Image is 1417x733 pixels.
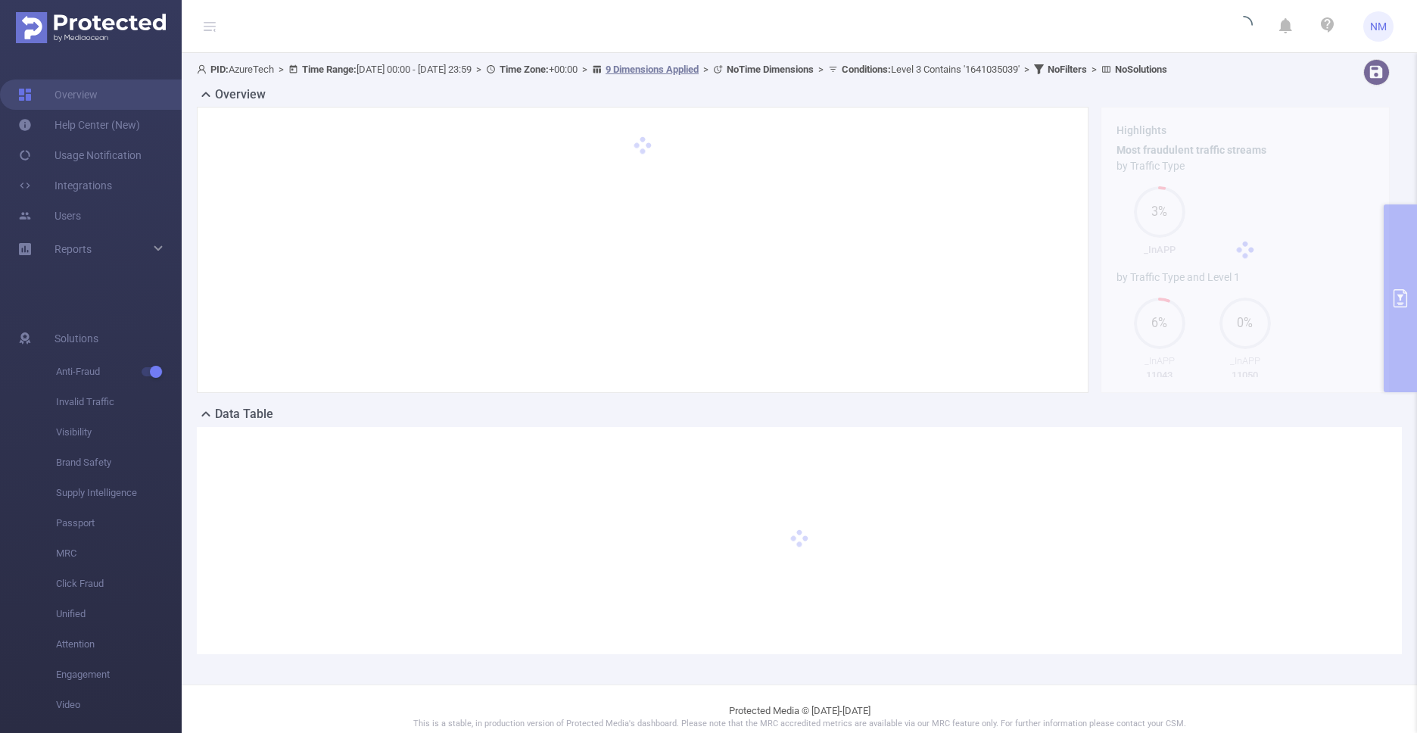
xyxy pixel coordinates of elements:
span: > [578,64,592,75]
span: Level 3 Contains '1641035039' [842,64,1020,75]
span: Engagement [56,660,182,690]
span: Anti-Fraud [56,357,182,387]
h2: Overview [215,86,266,104]
a: Overview [18,80,98,110]
span: Reports [54,243,92,255]
b: No Filters [1048,64,1087,75]
b: Time Zone: [500,64,549,75]
i: icon: user [197,64,210,74]
span: Attention [56,629,182,660]
span: > [1087,64,1101,75]
b: No Time Dimensions [727,64,814,75]
u: 9 Dimensions Applied [606,64,699,75]
span: Brand Safety [56,448,182,478]
a: Help Center (New) [18,110,140,140]
a: Usage Notification [18,140,142,170]
span: Unified [56,599,182,629]
span: Supply Intelligence [56,478,182,508]
span: AzureTech [DATE] 00:00 - [DATE] 23:59 +00:00 [197,64,1167,75]
p: This is a stable, in production version of Protected Media's dashboard. Please note that the MRC ... [220,718,1379,731]
i: icon: loading [1235,16,1253,37]
a: Integrations [18,170,112,201]
a: Users [18,201,81,231]
b: No Solutions [1115,64,1167,75]
span: MRC [56,538,182,569]
span: NM [1370,11,1387,42]
a: Reports [54,234,92,264]
span: Passport [56,508,182,538]
span: Click Fraud [56,569,182,599]
span: Solutions [54,323,98,354]
b: Time Range: [302,64,357,75]
span: Video [56,690,182,720]
span: > [814,64,828,75]
b: PID: [210,64,229,75]
span: > [699,64,713,75]
b: Conditions : [842,64,891,75]
span: > [274,64,288,75]
span: > [472,64,486,75]
h2: Data Table [215,405,273,423]
span: Visibility [56,417,182,448]
span: > [1020,64,1034,75]
span: Invalid Traffic [56,387,182,417]
img: Protected Media [16,12,166,43]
